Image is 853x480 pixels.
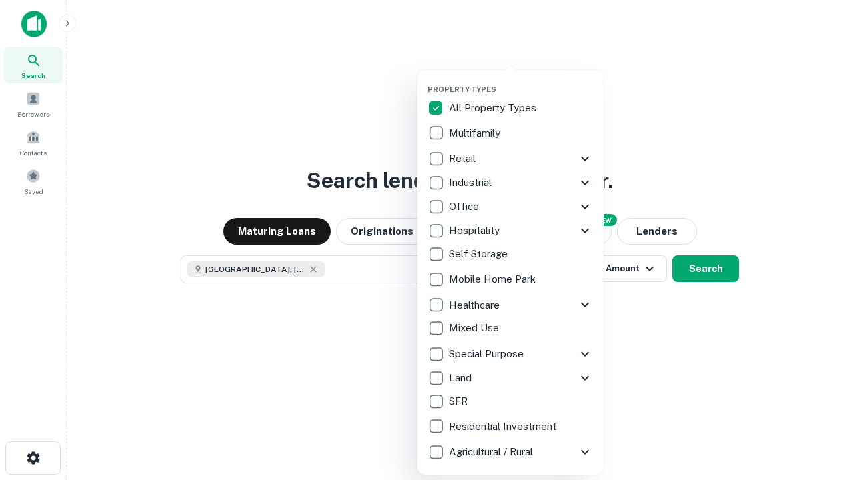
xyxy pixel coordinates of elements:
div: Special Purpose [428,342,593,366]
div: Retail [428,147,593,171]
p: Agricultural / Rural [449,444,536,460]
p: Land [449,370,474,386]
iframe: Chat Widget [786,373,853,437]
p: Special Purpose [449,346,526,362]
p: Mixed Use [449,320,502,336]
p: Industrial [449,175,494,191]
span: Property Types [428,85,496,93]
div: Agricultural / Rural [428,440,593,464]
div: Land [428,366,593,390]
p: Multifamily [449,125,503,141]
div: Healthcare [428,293,593,317]
p: Hospitality [449,223,502,239]
div: Hospitality [428,219,593,243]
p: Residential Investment [449,419,559,435]
p: Self Storage [449,246,510,262]
p: Retail [449,151,478,167]
p: SFR [449,393,470,409]
p: All Property Types [449,100,539,116]
p: Office [449,199,482,215]
p: Mobile Home Park [449,271,538,287]
div: Office [428,195,593,219]
p: Healthcare [449,297,502,313]
div: Industrial [428,171,593,195]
